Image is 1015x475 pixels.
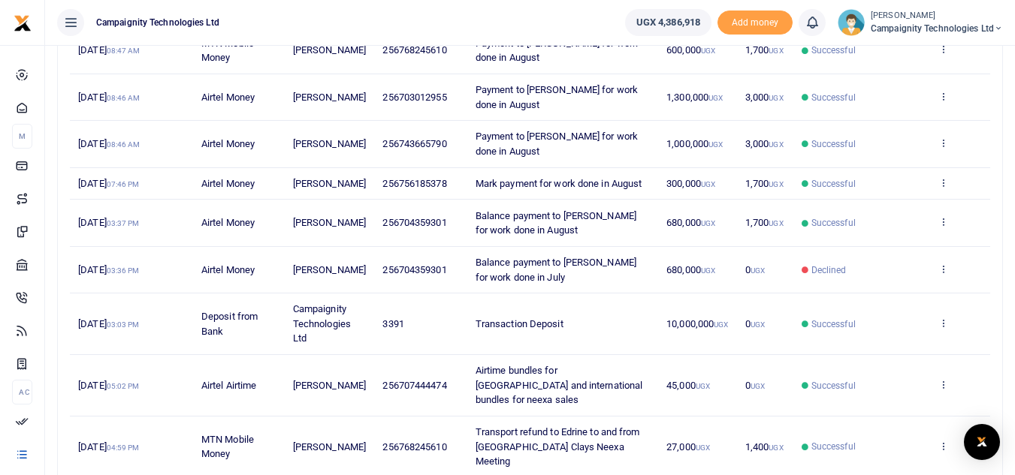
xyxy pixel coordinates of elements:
span: Successful [811,440,856,453]
span: [PERSON_NAME] [293,380,366,391]
span: Successful [811,216,856,230]
small: 03:36 PM [107,266,140,275]
span: Airtel Money [201,92,255,103]
span: [PERSON_NAME] [293,264,366,275]
small: UGX [751,320,765,329]
span: 3,000 [745,138,784,149]
span: Campaignity Technologies Ltd [90,16,225,29]
span: 300,000 [666,178,715,189]
span: [DATE] [78,92,140,103]
span: Successful [811,379,856,392]
span: Campaignity Technologies Ltd [871,22,1003,35]
small: UGX [701,180,715,188]
small: 08:46 AM [107,140,140,149]
li: Toup your wallet [717,11,793,35]
img: profile-user [838,9,865,36]
a: UGX 4,386,918 [625,9,711,36]
span: Successful [811,177,856,191]
span: 1,000,000 [666,138,723,149]
span: 256704359301 [382,264,446,275]
span: 0 [745,380,765,391]
span: Transport refund to Edrine to and from [GEOGRAPHIC_DATA] Clays Neexa Meeting [476,426,640,467]
li: M [12,124,32,149]
span: Airtel Money [201,178,255,189]
small: UGX [769,443,783,452]
span: 256743665790 [382,138,446,149]
span: 0 [745,264,765,275]
span: [PERSON_NAME] [293,178,366,189]
span: Declined [811,263,847,277]
span: [PERSON_NAME] [293,44,366,56]
span: [DATE] [78,441,139,452]
small: UGX [701,47,715,55]
span: Add money [717,11,793,35]
span: 256768245610 [382,44,446,56]
span: 27,000 [666,441,710,452]
span: Transaction Deposit [476,318,563,329]
span: Successful [811,137,856,151]
span: 1,700 [745,44,784,56]
span: Payment to [PERSON_NAME] for work done in August [476,131,638,157]
span: 3391 [382,318,403,329]
span: 1,400 [745,441,784,452]
span: [DATE] [78,138,140,149]
span: Successful [811,91,856,104]
span: [PERSON_NAME] [293,441,366,452]
small: UGX [696,382,710,390]
span: Airtime bundles for [GEOGRAPHIC_DATA] and international bundles for neexa sales [476,365,643,405]
small: UGX [769,180,783,188]
li: Ac [12,380,32,404]
span: 256707444474 [382,380,446,391]
small: 07:46 PM [107,180,140,188]
small: UGX [701,266,715,275]
span: MTN Mobile Money [201,434,254,460]
span: Airtel Airtime [201,380,256,391]
span: Successful [811,317,856,331]
span: [DATE] [78,44,140,56]
small: 05:02 PM [107,382,140,390]
span: [PERSON_NAME] [293,217,366,228]
span: 256704359301 [382,217,446,228]
small: 08:47 AM [107,47,140,55]
small: UGX [708,94,723,102]
span: Deposit from Bank [201,311,258,337]
small: UGX [701,219,715,227]
span: 45,000 [666,380,710,391]
span: Successful [811,44,856,57]
small: 03:03 PM [107,320,140,329]
span: UGX 4,386,918 [636,15,700,30]
img: logo-small [14,14,32,32]
small: UGX [751,382,765,390]
span: [DATE] [78,318,139,329]
small: UGX [769,94,783,102]
span: Balance payment to [PERSON_NAME] for work done in July [476,257,636,283]
small: [PERSON_NAME] [871,10,1003,23]
span: [PERSON_NAME] [293,92,366,103]
span: 10,000,000 [666,318,728,329]
span: 1,300,000 [666,92,723,103]
a: Add money [717,16,793,27]
span: [DATE] [78,264,139,275]
span: 256768245610 [382,441,446,452]
span: [DATE] [78,380,139,391]
span: Balance payment to [PERSON_NAME] for work done in August [476,210,636,236]
small: 04:59 PM [107,443,140,452]
span: 256703012955 [382,92,446,103]
small: UGX [751,266,765,275]
div: Open Intercom Messenger [964,424,1000,460]
span: 1,700 [745,217,784,228]
span: Airtel Money [201,138,255,149]
span: [PERSON_NAME] [293,138,366,149]
small: 03:37 PM [107,219,140,227]
span: 600,000 [666,44,715,56]
span: 256756185378 [382,178,446,189]
span: 680,000 [666,264,715,275]
small: UGX [708,140,723,149]
span: Airtel Money [201,264,255,275]
span: [DATE] [78,178,139,189]
span: Payment to [PERSON_NAME] for work done in August [476,84,638,110]
span: 0 [745,318,765,329]
small: 08:46 AM [107,94,140,102]
small: UGX [769,47,783,55]
a: logo-small logo-large logo-large [14,17,32,28]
